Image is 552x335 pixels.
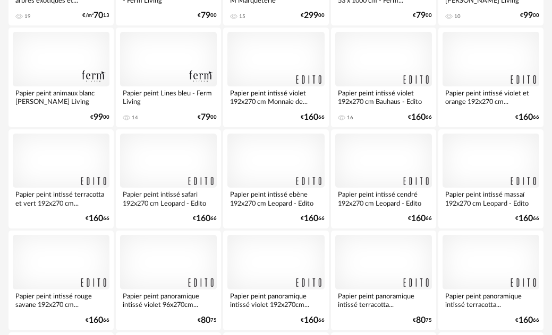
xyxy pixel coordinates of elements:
[520,12,539,19] div: € 00
[416,317,426,324] span: 80
[90,114,109,121] div: € 00
[13,86,109,108] div: Papier peint animaux blanc [PERSON_NAME] Living
[519,215,533,222] span: 160
[116,129,221,228] a: Papier peint intissé safari 192x270 cm Leopard - Edito €16066
[227,86,324,108] div: Papier peint intissé violet 192x270 cm Monnaie de...
[443,188,539,209] div: Papier peint intissé massaï 192x270 cm Leopard - Edito
[301,317,325,324] div: € 66
[223,129,328,228] a: Papier peint intissé ebène 192x270 cm Leopard - Edito €16066
[331,231,436,330] a: Papier peint panoramique intissé terracotta... €8075
[89,215,103,222] span: 160
[443,86,539,108] div: Papier peint intissé violet et orange 192x270 cm...
[438,129,543,228] a: Papier peint intissé massaï 192x270 cm Leopard - Edito €16066
[116,231,221,330] a: Papier peint panoramique intissé violet 96x270cm... €8075
[239,13,245,20] div: 15
[304,215,318,222] span: 160
[515,114,539,121] div: € 66
[82,12,109,19] div: €/m² 13
[120,289,217,311] div: Papier peint panoramique intissé violet 96x270cm...
[331,129,436,228] a: Papier peint intissé cendré 192x270 cm Leopard - Edito €16066
[223,28,328,127] a: Papier peint intissé violet 192x270 cm Monnaie de... €16066
[301,215,325,222] div: € 66
[411,114,426,121] span: 160
[515,215,539,222] div: € 66
[416,12,426,19] span: 79
[304,114,318,121] span: 160
[438,231,543,330] a: Papier peint panoramique intissé terracotta... €16066
[13,188,109,209] div: Papier peint intissé terracotta et vert 192x270 cm...
[94,114,103,121] span: 99
[515,317,539,324] div: € 66
[304,317,318,324] span: 160
[443,289,539,311] div: Papier peint panoramique intissé terracotta...
[223,231,328,330] a: Papier peint panoramique intissé violet 192x270cm... €16066
[24,13,31,20] div: 19
[198,12,217,19] div: € 00
[201,317,210,324] span: 80
[132,114,138,121] div: 14
[331,28,436,127] a: Papier peint intissé violet 192x270 cm Bauhaus - Edito 16 €16066
[94,12,103,19] span: 70
[413,12,432,19] div: € 00
[116,28,221,127] a: Papier peint Lines bleu - Ferm Living 14 €7900
[198,317,217,324] div: € 75
[227,188,324,209] div: Papier peint intissé ebène 192x270 cm Leopard - Edito
[198,114,217,121] div: € 00
[196,215,210,222] span: 160
[335,86,432,108] div: Papier peint intissé violet 192x270 cm Bauhaus - Edito
[227,289,324,311] div: Papier peint panoramique intissé violet 192x270cm...
[335,188,432,209] div: Papier peint intissé cendré 192x270 cm Leopard - Edito
[9,231,114,330] a: Papier peint intissé rouge savane 192x270 cm... €16066
[301,114,325,121] div: € 66
[408,114,432,121] div: € 66
[301,12,325,19] div: € 00
[86,317,109,324] div: € 66
[304,12,318,19] span: 299
[523,12,533,19] span: 99
[408,215,432,222] div: € 66
[411,215,426,222] span: 160
[413,317,432,324] div: € 75
[13,289,109,311] div: Papier peint intissé rouge savane 192x270 cm...
[519,317,533,324] span: 160
[519,114,533,121] span: 160
[193,215,217,222] div: € 66
[86,215,109,222] div: € 66
[454,13,461,20] div: 10
[201,12,210,19] span: 79
[89,317,103,324] span: 160
[438,28,543,127] a: Papier peint intissé violet et orange 192x270 cm... €16066
[120,86,217,108] div: Papier peint Lines bleu - Ferm Living
[335,289,432,311] div: Papier peint panoramique intissé terracotta...
[9,28,114,127] a: Papier peint animaux blanc [PERSON_NAME] Living €9900
[9,129,114,228] a: Papier peint intissé terracotta et vert 192x270 cm... €16066
[201,114,210,121] span: 79
[347,114,353,121] div: 16
[120,188,217,209] div: Papier peint intissé safari 192x270 cm Leopard - Edito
